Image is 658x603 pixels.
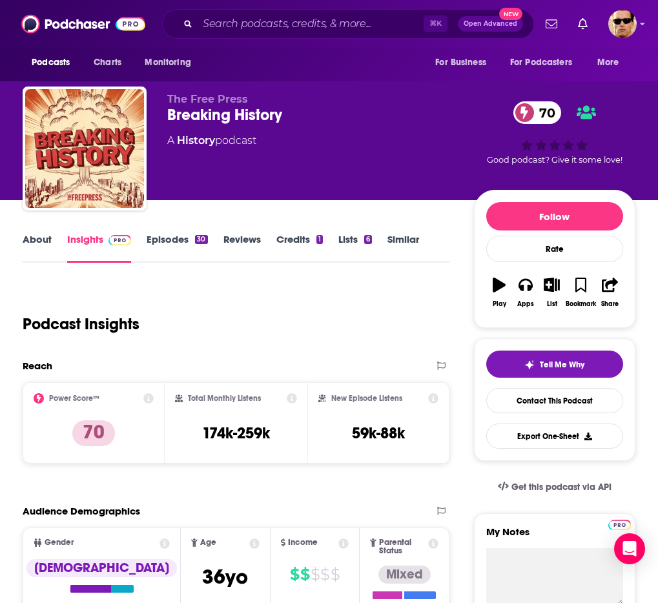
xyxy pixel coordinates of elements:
[511,482,612,493] span: Get this podcast via API
[85,50,129,75] a: Charts
[486,388,623,413] a: Contact This Podcast
[540,360,584,370] span: Tell Me Why
[608,518,631,530] a: Pro website
[300,564,309,585] span: $
[167,133,256,148] div: A podcast
[502,50,591,75] button: open menu
[435,54,486,72] span: For Business
[195,235,207,244] div: 30
[338,233,372,263] a: Lists6
[565,269,597,316] button: Bookmark
[486,236,623,262] div: Rate
[25,89,144,208] img: Breaking History
[276,233,323,263] a: Credits1
[487,155,622,165] span: Good podcast? Give it some love!
[23,50,87,75] button: open menu
[547,300,557,308] div: List
[311,564,320,585] span: $
[320,564,329,585] span: $
[493,300,506,308] div: Play
[588,50,635,75] button: open menu
[517,300,534,308] div: Apps
[316,235,323,244] div: 1
[23,360,52,372] h2: Reach
[513,269,539,316] button: Apps
[424,15,447,32] span: ⌘ K
[426,50,502,75] button: open menu
[540,13,562,35] a: Show notifications dropdown
[26,559,177,577] div: [DEMOGRAPHIC_DATA]
[167,93,248,105] span: The Free Press
[464,21,517,27] span: Open Advanced
[474,93,635,173] div: 70Good podcast? Give it some love!
[379,538,426,555] span: Parental Status
[378,566,431,584] div: Mixed
[614,533,645,564] div: Open Intercom Messenger
[486,269,513,316] button: Play
[387,233,419,263] a: Similar
[486,202,623,230] button: Follow
[566,300,596,308] div: Bookmark
[67,233,131,263] a: InsightsPodchaser Pro
[23,505,140,517] h2: Audience Demographics
[526,101,562,124] span: 70
[49,394,99,403] h2: Power Score™
[136,50,207,75] button: open menu
[223,233,261,263] a: Reviews
[601,300,619,308] div: Share
[162,9,534,39] div: Search podcasts, credits, & more...
[608,10,637,38] button: Show profile menu
[539,269,565,316] button: List
[573,13,593,35] a: Show notifications dropdown
[331,394,402,403] h2: New Episode Listens
[200,538,216,547] span: Age
[486,424,623,449] button: Export One-Sheet
[597,269,623,316] button: Share
[145,54,190,72] span: Monitoring
[513,101,562,124] a: 70
[486,526,623,548] label: My Notes
[147,233,207,263] a: Episodes30
[608,520,631,530] img: Podchaser Pro
[499,8,522,20] span: New
[45,538,74,547] span: Gender
[188,394,261,403] h2: Total Monthly Listens
[23,314,139,334] h1: Podcast Insights
[108,235,131,245] img: Podchaser Pro
[608,10,637,38] img: User Profile
[597,54,619,72] span: More
[202,424,270,443] h3: 174k-259k
[21,12,145,36] img: Podchaser - Follow, Share and Rate Podcasts
[202,564,248,589] span: 36 yo
[23,233,52,263] a: About
[458,16,523,32] button: Open AdvancedNew
[177,134,215,147] a: History
[608,10,637,38] span: Logged in as karldevries
[32,54,70,72] span: Podcasts
[364,235,372,244] div: 6
[290,564,299,585] span: $
[524,360,535,370] img: tell me why sparkle
[352,424,405,443] h3: 59k-88k
[486,351,623,378] button: tell me why sparkleTell Me Why
[198,14,424,34] input: Search podcasts, credits, & more...
[488,471,622,503] a: Get this podcast via API
[94,54,121,72] span: Charts
[331,564,340,585] span: $
[510,54,572,72] span: For Podcasters
[288,538,318,547] span: Income
[72,420,115,446] p: 70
